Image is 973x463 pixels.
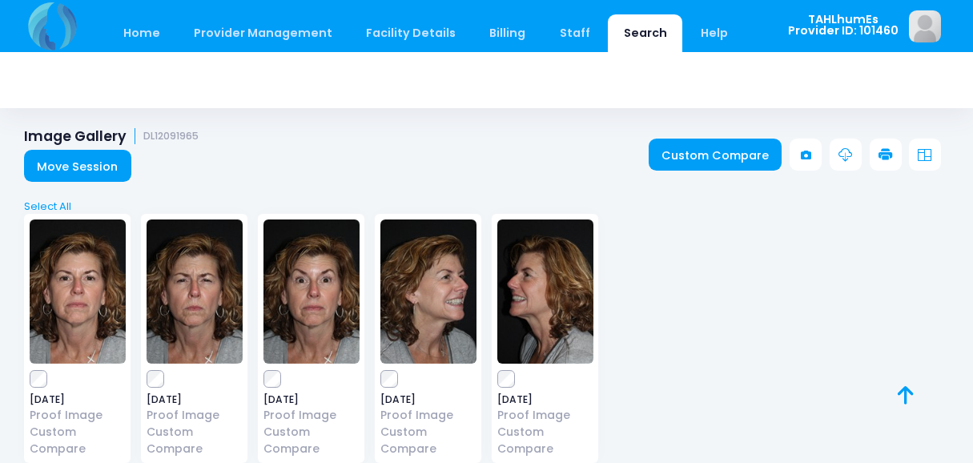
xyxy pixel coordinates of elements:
[178,14,348,52] a: Provider Management
[497,395,593,405] span: [DATE]
[686,14,744,52] a: Help
[147,219,243,364] img: image
[497,219,593,364] img: image
[30,395,126,405] span: [DATE]
[24,128,199,145] h1: Image Gallery
[147,395,243,405] span: [DATE]
[380,424,476,457] a: Custom Compare
[263,395,360,405] span: [DATE]
[380,407,476,424] a: Proof Image
[147,424,243,457] a: Custom Compare
[788,14,899,37] span: TAHLhumEs Provider ID: 101460
[107,14,175,52] a: Home
[497,424,593,457] a: Custom Compare
[474,14,541,52] a: Billing
[143,131,199,143] small: DL12091965
[19,199,955,215] a: Select All
[30,219,126,364] img: image
[147,407,243,424] a: Proof Image
[24,150,131,182] a: Move Session
[497,407,593,424] a: Proof Image
[263,424,360,457] a: Custom Compare
[263,407,360,424] a: Proof Image
[263,219,360,364] img: image
[30,407,126,424] a: Proof Image
[649,139,782,171] a: Custom Compare
[909,10,941,42] img: image
[380,395,476,405] span: [DATE]
[30,424,126,457] a: Custom Compare
[351,14,472,52] a: Facility Details
[608,14,682,52] a: Search
[544,14,605,52] a: Staff
[380,219,476,364] img: image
